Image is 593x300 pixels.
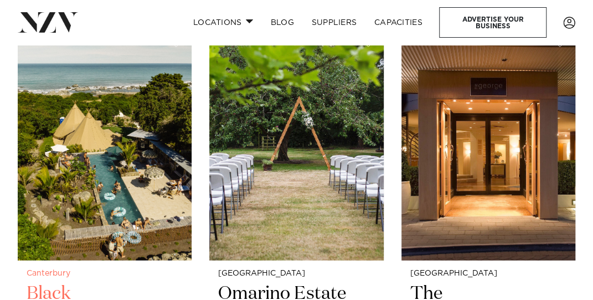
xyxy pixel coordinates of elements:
a: Locations [184,11,262,34]
a: BLOG [262,11,303,34]
img: nzv-logo.png [18,12,78,32]
small: [GEOGRAPHIC_DATA] [218,270,374,278]
small: Canterbury [27,270,183,278]
small: [GEOGRAPHIC_DATA] [410,270,566,278]
a: Capacities [365,11,431,34]
a: Advertise your business [439,7,546,38]
a: SUPPLIERS [303,11,365,34]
